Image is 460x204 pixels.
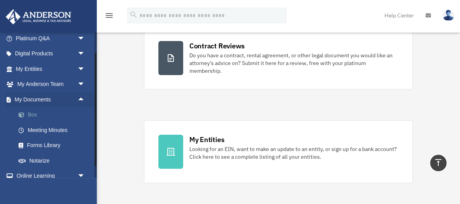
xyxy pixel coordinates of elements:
[5,31,97,46] a: Platinum Q&Aarrow_drop_down
[11,107,97,123] a: Box
[5,46,97,62] a: Digital Productsarrow_drop_down
[3,9,74,24] img: Anderson Advisors Platinum Portal
[5,92,97,107] a: My Documentsarrow_drop_up
[5,168,97,184] a: Online Learningarrow_drop_down
[189,41,245,51] div: Contract Reviews
[189,135,224,144] div: My Entities
[11,122,97,138] a: Meeting Minutes
[443,10,454,21] img: User Pic
[189,51,398,75] div: Do you have a contract, rental agreement, or other legal document you would like an attorney's ad...
[5,61,97,77] a: My Entitiesarrow_drop_down
[11,138,97,153] a: Forms Library
[144,120,413,183] a: My Entities Looking for an EIN, want to make an update to an entity, or sign up for a bank accoun...
[105,11,114,20] i: menu
[129,10,138,19] i: search
[189,145,398,161] div: Looking for an EIN, want to make an update to an entity, or sign up for a bank account? Click her...
[77,46,93,62] span: arrow_drop_down
[77,77,93,93] span: arrow_drop_down
[430,155,446,171] a: vertical_align_top
[5,77,97,92] a: My Anderson Teamarrow_drop_down
[77,31,93,46] span: arrow_drop_down
[434,158,443,167] i: vertical_align_top
[11,153,97,168] a: Notarize
[105,14,114,20] a: menu
[77,61,93,77] span: arrow_drop_down
[77,92,93,108] span: arrow_drop_up
[144,27,413,89] a: Contract Reviews Do you have a contract, rental agreement, or other legal document you would like...
[77,168,93,184] span: arrow_drop_down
